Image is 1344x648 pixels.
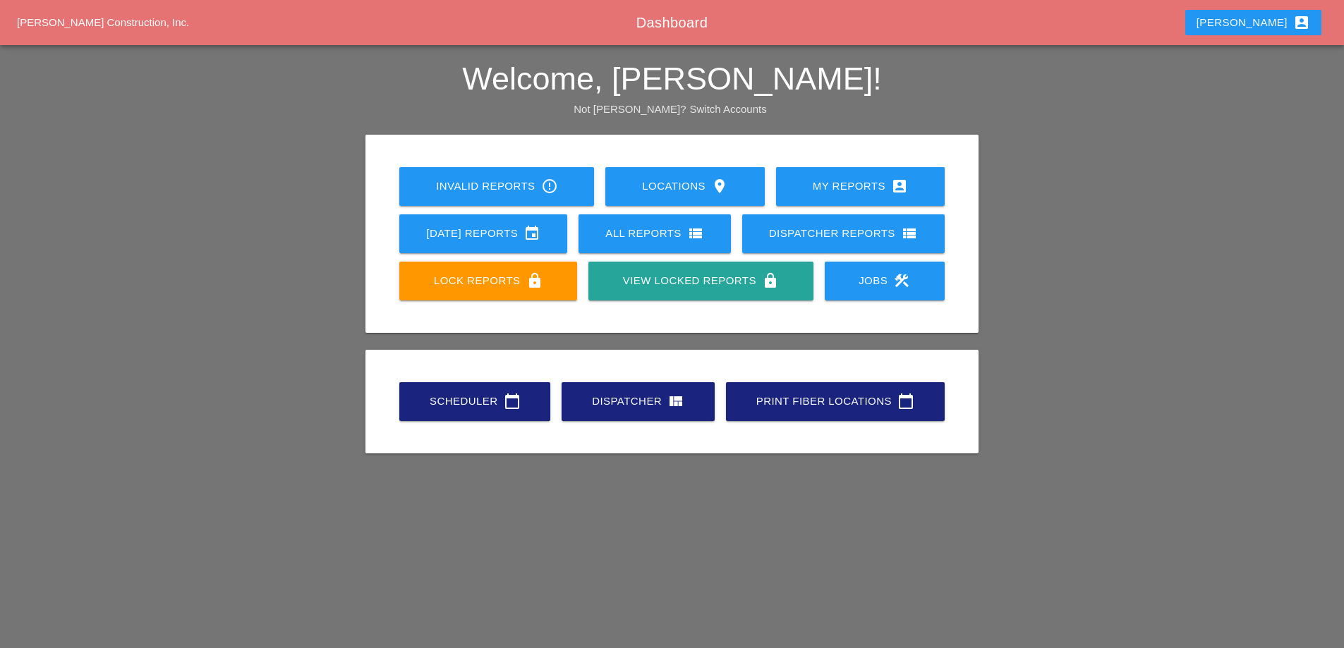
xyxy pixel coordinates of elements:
[825,262,945,300] a: Jobs
[1197,14,1310,31] div: [PERSON_NAME]
[399,382,550,421] a: Scheduler
[541,178,558,195] i: error_outline
[711,178,728,195] i: location_on
[742,214,945,253] a: Dispatcher Reports
[762,272,779,289] i: lock
[17,16,189,28] a: [PERSON_NAME] Construction, Inc.
[588,262,813,300] a: View Locked Reports
[636,15,708,30] span: Dashboard
[584,393,692,410] div: Dispatcher
[726,382,945,421] a: Print Fiber Locations
[399,262,577,300] a: Lock Reports
[847,272,922,289] div: Jobs
[690,103,767,115] a: Switch Accounts
[628,178,741,195] div: Locations
[422,225,545,242] div: [DATE] Reports
[422,393,528,410] div: Scheduler
[399,214,567,253] a: [DATE] Reports
[749,393,922,410] div: Print Fiber Locations
[422,178,571,195] div: Invalid Reports
[579,214,731,253] a: All Reports
[776,167,945,206] a: My Reports
[605,167,764,206] a: Locations
[765,225,922,242] div: Dispatcher Reports
[562,382,715,421] a: Dispatcher
[611,272,790,289] div: View Locked Reports
[897,393,914,410] i: calendar_today
[526,272,543,289] i: lock
[523,225,540,242] i: event
[1185,10,1321,35] button: [PERSON_NAME]
[422,272,555,289] div: Lock Reports
[504,393,521,410] i: calendar_today
[893,272,910,289] i: construction
[667,393,684,410] i: view_quilt
[901,225,918,242] i: view_list
[687,225,704,242] i: view_list
[799,178,922,195] div: My Reports
[399,167,594,206] a: Invalid Reports
[891,178,908,195] i: account_box
[601,225,708,242] div: All Reports
[574,103,686,115] span: Not [PERSON_NAME]?
[1293,14,1310,31] i: account_box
